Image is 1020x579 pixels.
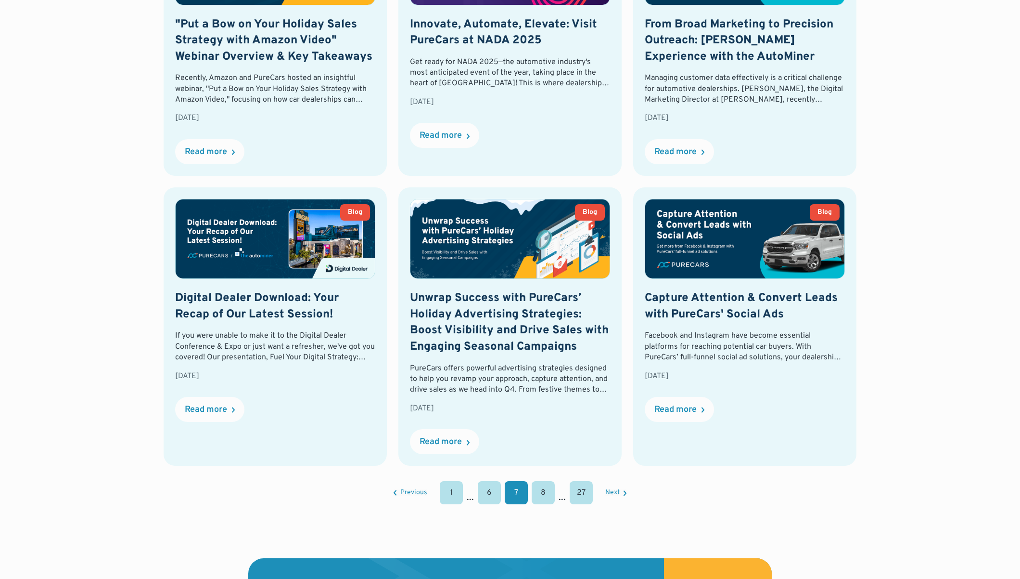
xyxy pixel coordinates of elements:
div: Facebook and Instagram have become essential platforms for reaching potential car buyers. With Pu... [645,330,845,363]
a: BlogUnwrap Success with PureCars’ Holiday Advertising Strategies: Boost Visibility and Drive Sale... [398,187,622,466]
div: Blog [583,209,597,216]
div: [DATE] [410,97,610,107]
a: 7 [505,481,528,504]
div: [DATE] [175,371,375,382]
div: Read more [420,132,462,140]
a: Previous Page [394,489,427,496]
div: ... [467,491,474,504]
h2: Capture Attention & Convert Leads with PureCars' Social Ads [645,290,845,323]
div: Read more [654,406,697,414]
div: Read more [420,438,462,447]
div: List [164,481,856,504]
div: Blog [817,209,832,216]
div: ... [559,491,566,504]
a: BlogDigital Dealer Download: Your Recap of Our Latest Session!If you were unable to make it to th... [164,187,387,466]
div: PureCars offers powerful advertising strategies designed to help you revamp your approach, captur... [410,363,610,395]
a: BlogCapture Attention & Convert Leads with PureCars' Social AdsFacebook and Instagram have become... [633,187,856,466]
a: 1 [440,481,463,504]
div: Read more [654,148,697,157]
a: Next Page [605,489,626,496]
a: 27 [570,481,593,504]
h2: Unwrap Success with PureCars’ Holiday Advertising Strategies: Boost Visibility and Drive Sales wi... [410,290,610,355]
h2: Digital Dealer Download: Your Recap of Our Latest Session! [175,290,375,323]
div: Get ready for NADA 2025—the automotive industry's most anticipated event of the year, taking plac... [410,57,610,89]
div: [DATE] [410,403,610,414]
h2: Innovate, Automate, Elevate: Visit PureCars at NADA 2025 [410,17,610,49]
div: Previous [400,489,427,496]
div: Read more [185,406,227,414]
a: 6 [478,481,501,504]
div: Next [605,489,620,496]
div: [DATE] [645,113,845,123]
h2: From Broad Marketing to Precision Outreach: [PERSON_NAME] Experience with the AutoMiner [645,17,845,66]
div: [DATE] [645,371,845,382]
div: Recently, Amazon and PureCars hosted an insightful webinar, "Put a Bow on Your Holiday Sales Stra... [175,73,375,105]
div: Managing customer data effectively is a critical challenge for automotive dealerships. [PERSON_NA... [645,73,845,105]
a: 8 [532,481,555,504]
div: [DATE] [175,113,375,123]
div: If you were unable to make it to the Digital Dealer Conference & Expo or just want a refresher, w... [175,330,375,363]
h2: "Put a Bow on Your Holiday Sales Strategy with Amazon Video" Webinar Overview & Key Takeaways [175,17,375,66]
div: Blog [348,209,362,216]
div: Read more [185,148,227,157]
